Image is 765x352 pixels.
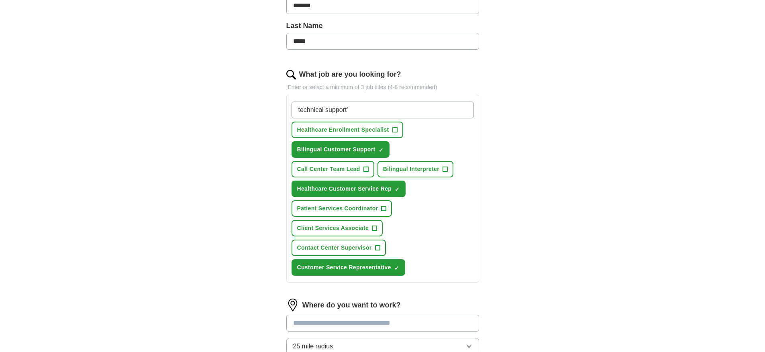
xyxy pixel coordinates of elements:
button: Contact Center Supervisor [292,240,386,256]
button: Patient Services Coordinator [292,200,392,217]
button: Bilingual Interpreter [377,161,453,177]
span: Healthcare Customer Service Rep [297,185,392,193]
label: What job are you looking for? [299,69,401,80]
button: Healthcare Enrollment Specialist [292,122,403,138]
span: ✓ [379,147,384,153]
span: Patient Services Coordinator [297,204,378,213]
span: Customer Service Representative [297,263,391,272]
label: Last Name [286,20,479,31]
button: Client Services Associate [292,220,383,236]
span: Contact Center Supervisor [297,244,372,252]
button: Healthcare Customer Service Rep✓ [292,181,406,197]
p: Enter or select a minimum of 3 job titles (4-8 recommended) [286,83,479,92]
button: Customer Service Representative✓ [292,259,405,276]
span: Bilingual Customer Support [297,145,375,154]
span: ✓ [394,265,399,271]
span: 25 mile radius [293,342,333,351]
button: Bilingual Customer Support✓ [292,141,390,158]
label: Where do you want to work? [302,300,401,311]
span: Healthcare Enrollment Specialist [297,126,389,134]
input: Type a job title and press enter [292,102,474,118]
span: Call Center Team Lead [297,165,360,173]
span: Bilingual Interpreter [383,165,439,173]
img: location.png [286,299,299,311]
span: ✓ [395,186,400,193]
img: search.png [286,70,296,79]
button: Call Center Team Lead [292,161,374,177]
span: Client Services Associate [297,224,369,232]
